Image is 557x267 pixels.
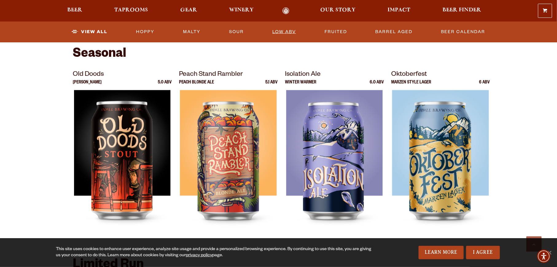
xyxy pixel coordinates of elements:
a: Isolation Ale Winter Warmer 6.0 ABV Isolation Ale Isolation Ale [285,69,384,244]
a: Taprooms [110,7,152,14]
a: Beer Finder [438,7,485,14]
span: Beer Finder [442,8,481,13]
a: Hoppy [134,25,157,39]
p: Peach Blonde Ale [179,80,214,90]
img: Oktoberfest [392,90,489,244]
a: Beer Calendar [439,25,488,39]
span: Beer [67,8,82,13]
a: Fruited [322,25,349,39]
span: Winery [229,8,254,13]
a: Scroll to top [526,236,542,252]
p: 6.0 ABV [370,80,384,90]
p: Peach Stand Rambler [179,69,278,80]
p: Isolation Ale [285,69,384,80]
p: 6 ABV [479,80,490,90]
a: Barrel Aged [373,25,415,39]
span: Gear [180,8,197,13]
div: This site uses cookies to enhance user experience, analyze site usage and provide a personalized ... [56,246,372,259]
p: Oktoberfest [391,69,490,80]
a: Low ABV [270,25,298,39]
a: I Agree [466,246,500,259]
p: 5.0 ABV [158,80,172,90]
p: [PERSON_NAME] [73,80,102,90]
a: Odell Home [274,7,297,14]
a: Oktoberfest Marzen Style Lager 6 ABV Oktoberfest Oktoberfest [391,69,490,244]
img: Peach Stand Rambler [180,90,276,244]
a: Old Doods [PERSON_NAME] 5.0 ABV Old Doods Old Doods [73,69,172,244]
img: Isolation Ale [286,90,383,244]
h2: Seasonal [73,47,484,62]
a: Malty [181,25,203,39]
span: Impact [388,8,411,13]
a: Learn More [419,246,464,259]
p: 5.1 ABV [265,80,278,90]
a: View All [69,25,110,39]
div: Accessibility Menu [537,250,551,263]
a: Gear [176,7,201,14]
span: Our Story [320,8,356,13]
span: Taprooms [114,8,148,13]
a: privacy policy [186,253,212,258]
p: Winter Warmer [285,80,316,90]
a: Sour [227,25,246,39]
img: Old Doods [74,90,170,244]
p: Old Doods [73,69,172,80]
a: Impact [384,7,415,14]
a: Peach Stand Rambler Peach Blonde Ale 5.1 ABV Peach Stand Rambler Peach Stand Rambler [179,69,278,244]
a: Our Story [316,7,360,14]
a: Winery [225,7,258,14]
p: Marzen Style Lager [391,80,431,90]
a: Beer [63,7,86,14]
